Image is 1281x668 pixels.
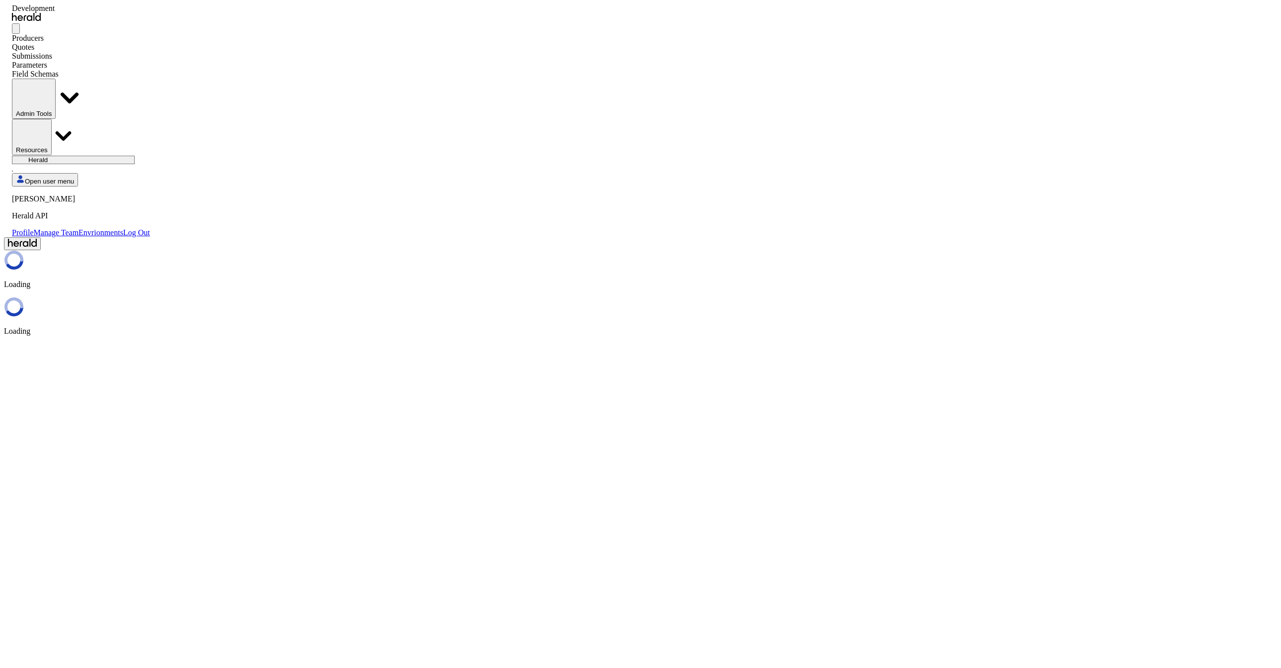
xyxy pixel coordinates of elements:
[4,327,1277,336] p: Loading
[12,70,150,79] div: Field Schemas
[34,228,79,237] a: Manage Team
[12,13,41,21] img: Herald Logo
[12,79,56,119] button: internal dropdown menu
[12,211,150,220] p: Herald API
[12,43,150,52] div: Quotes
[12,119,52,155] button: Resources dropdown menu
[12,4,150,13] div: Development
[123,228,150,237] a: Log Out
[12,194,150,203] p: [PERSON_NAME]
[12,34,150,43] div: Producers
[25,178,74,185] span: Open user menu
[12,228,34,237] a: Profile
[12,61,150,70] div: Parameters
[12,52,150,61] div: Submissions
[79,228,123,237] a: Envrionments
[12,194,150,237] div: Open user menu
[12,173,78,187] button: Open user menu
[8,239,37,247] img: Herald Logo
[4,280,1277,289] p: Loading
